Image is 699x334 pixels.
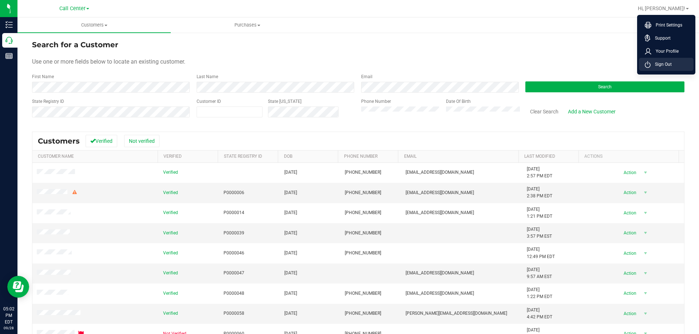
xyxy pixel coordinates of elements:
span: [PHONE_NUMBER] [345,230,381,237]
a: Last Modified [524,154,555,159]
label: State Registry ID [32,98,64,105]
span: Action [617,288,641,298]
iframe: Resource center [7,276,29,298]
span: P0000006 [224,189,244,196]
span: [DATE] 1:21 PM EDT [527,206,552,220]
span: [DATE] 2:57 PM EDT [527,166,552,180]
span: [EMAIL_ADDRESS][DOMAIN_NAME] [406,209,474,216]
a: Phone Number [344,154,378,159]
label: Phone Number [361,98,391,105]
span: Call Center [59,5,86,12]
span: Verified [163,230,178,237]
span: select [641,288,650,298]
a: Add a New Customer [563,105,620,118]
span: [DATE] 3:57 PM EST [527,226,552,240]
span: [DATE] [284,250,297,257]
span: [DATE] 12:49 PM EDT [527,246,555,260]
span: select [641,168,650,178]
span: Verified [163,189,178,196]
span: select [641,188,650,198]
span: P0000048 [224,290,244,297]
span: Verified [163,290,178,297]
span: Action [617,188,641,198]
span: [PHONE_NUMBER] [345,290,381,297]
a: Support [645,35,691,42]
span: Purchases [171,22,324,28]
span: Print Settings [651,21,682,29]
span: [PHONE_NUMBER] [345,189,381,196]
div: Warning - Level 2 [71,189,78,196]
span: [DATE] [284,189,297,196]
span: [EMAIL_ADDRESS][DOMAIN_NAME] [406,189,474,196]
label: Customer ID [197,98,221,105]
span: Verified [163,250,178,257]
span: [EMAIL_ADDRESS][DOMAIN_NAME] [406,270,474,277]
a: DOB [284,154,292,159]
span: select [641,268,650,278]
div: Actions [584,154,676,159]
span: P0000014 [224,209,244,216]
a: Email [404,154,416,159]
li: Sign Out [639,58,694,71]
inline-svg: Inventory [5,21,13,28]
span: [PHONE_NUMBER] [345,250,381,257]
button: Verified [86,135,117,147]
span: Verified [163,169,178,176]
span: Your Profile [651,48,679,55]
button: Search [525,81,684,92]
span: [PHONE_NUMBER] [345,169,381,176]
inline-svg: Reports [5,52,13,60]
span: Sign Out [651,61,672,68]
span: select [641,309,650,319]
span: [DATE] [284,230,297,237]
span: [DATE] [284,310,297,317]
a: Customer Name [38,154,74,159]
span: [DATE] [284,169,297,176]
label: Date Of Birth [446,98,471,105]
span: select [641,208,650,218]
span: [DATE] 2:38 PM EDT [527,186,552,200]
span: Use one or more fields below to locate an existing customer. [32,58,185,65]
span: Action [617,268,641,278]
inline-svg: Call Center [5,37,13,44]
span: Action [617,168,641,178]
span: [DATE] 1:22 PM EDT [527,286,552,300]
span: [PHONE_NUMBER] [345,209,381,216]
span: Customers [38,137,80,145]
span: [DATE] 4:42 PM EDT [527,307,552,321]
p: 09/28 [3,325,14,331]
span: Hi, [PERSON_NAME]! [638,5,685,11]
span: select [641,248,650,258]
span: [PHONE_NUMBER] [345,310,381,317]
span: Action [617,208,641,218]
label: First Name [32,73,54,80]
span: [DATE] [284,290,297,297]
a: Customers [17,17,171,33]
span: Verified [163,209,178,216]
span: Customers [17,22,171,28]
span: Search for a Customer [32,40,118,49]
span: Action [617,248,641,258]
span: [EMAIL_ADDRESS][DOMAIN_NAME] [406,290,474,297]
a: Verified [163,154,182,159]
label: Email [361,73,372,80]
span: Support [651,35,671,42]
span: [DATE] [284,209,297,216]
span: select [641,228,650,238]
button: Clear Search [525,105,563,118]
span: [PERSON_NAME][EMAIL_ADDRESS][DOMAIN_NAME] [406,310,507,317]
span: Verified [163,270,178,277]
span: P0000058 [224,310,244,317]
span: Search [598,84,612,89]
span: Action [617,228,641,238]
span: Action [617,309,641,319]
span: [DATE] [284,270,297,277]
span: [EMAIL_ADDRESS][DOMAIN_NAME] [406,169,474,176]
span: [DATE] 9:57 AM EST [527,266,552,280]
span: Verified [163,310,178,317]
span: P0000046 [224,250,244,257]
a: Purchases [171,17,324,33]
p: 05:02 PM EDT [3,306,14,325]
span: P0000039 [224,230,244,237]
span: P0000047 [224,270,244,277]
